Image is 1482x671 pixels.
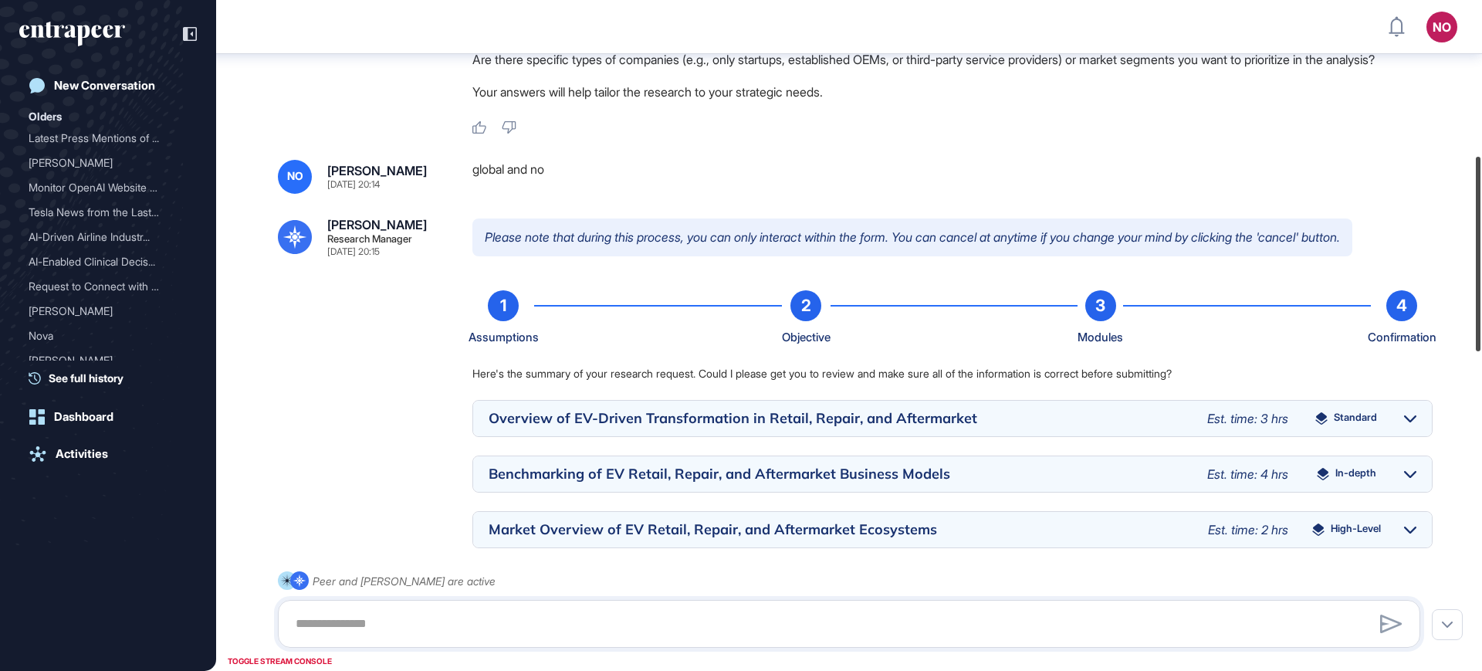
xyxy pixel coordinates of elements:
[1335,468,1376,480] span: In-depth
[287,170,303,182] span: NO
[1207,466,1288,482] span: Est. time: 4 hrs
[29,274,175,299] div: Request to Connect with C...
[19,439,197,469] a: Activities
[49,370,123,386] span: See full history
[29,324,188,348] div: Nova
[472,160,1433,194] div: global and no
[29,225,175,249] div: AI-Driven Airline Industr...
[790,290,821,321] div: 2
[29,175,188,200] div: Monitor OpenAI Website Activity
[29,151,188,175] div: Reese
[29,200,188,225] div: Tesla News from the Last Two Weeks
[29,175,175,200] div: Monitor OpenAI Website Ac...
[1368,327,1436,347] div: Confirmation
[1085,290,1116,321] div: 3
[313,571,496,591] div: Peer and [PERSON_NAME] are active
[29,274,188,299] div: Request to Connect with Curie
[489,467,1192,481] div: Benchmarking of EV Retail, Repair, and Aftermarket Business Models
[782,327,831,347] div: Objective
[489,412,1192,425] div: Overview of EV-Driven Transformation in Retail, Repair, and Aftermarket
[29,107,62,126] div: Olders
[29,126,188,151] div: Latest Press Mentions of OpenAI
[54,410,113,424] div: Dashboard
[29,299,175,324] div: [PERSON_NAME]
[19,22,125,46] div: entrapeer-logo
[472,49,1433,69] li: Are there specific types of companies (e.g., only startups, established OEMs, or third-party serv...
[1331,524,1381,536] span: High-Level
[489,523,1193,537] div: Market Overview of EV Retail, Repair, and Aftermarket Ecosystems
[1426,12,1457,42] button: NO
[29,324,175,348] div: Nova
[1207,411,1288,426] span: Est. time: 3 hrs
[327,219,427,231] div: [PERSON_NAME]
[19,402,197,432] a: Dashboard
[472,366,1433,381] p: Here's the summary of your research request. Could I please get you to review and make sure all o...
[29,348,188,373] div: Curie
[472,82,1433,102] p: Your answers will help tailor the research to your strategic needs.
[29,200,175,225] div: Tesla News from the Last ...
[29,249,188,274] div: AI-Enabled Clinical Decision Support Software for Infectious Disease Screening and AMR Program
[29,225,188,249] div: AI-Driven Airline Industry Updates
[1386,290,1417,321] div: 4
[1208,522,1288,537] span: Est. time: 2 hrs
[29,249,175,274] div: AI-Enabled Clinical Decis...
[327,180,380,189] div: [DATE] 20:14
[54,79,155,93] div: New Conversation
[327,247,380,256] div: [DATE] 20:15
[327,234,412,244] div: Research Manager
[1078,327,1123,347] div: Modules
[29,370,197,386] a: See full history
[472,219,1352,257] p: Please note that during this process, you can only interact within the form. You can cancel at an...
[29,299,188,324] div: Reese
[224,652,336,671] div: TOGGLE STREAM CONSOLE
[488,290,519,321] div: 1
[469,327,539,347] div: Assumptions
[56,447,108,461] div: Activities
[29,126,175,151] div: Latest Press Mentions of ...
[19,70,197,101] a: New Conversation
[327,164,427,177] div: [PERSON_NAME]
[29,348,175,373] div: [PERSON_NAME]
[1334,412,1377,425] span: Standard
[29,151,175,175] div: [PERSON_NAME]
